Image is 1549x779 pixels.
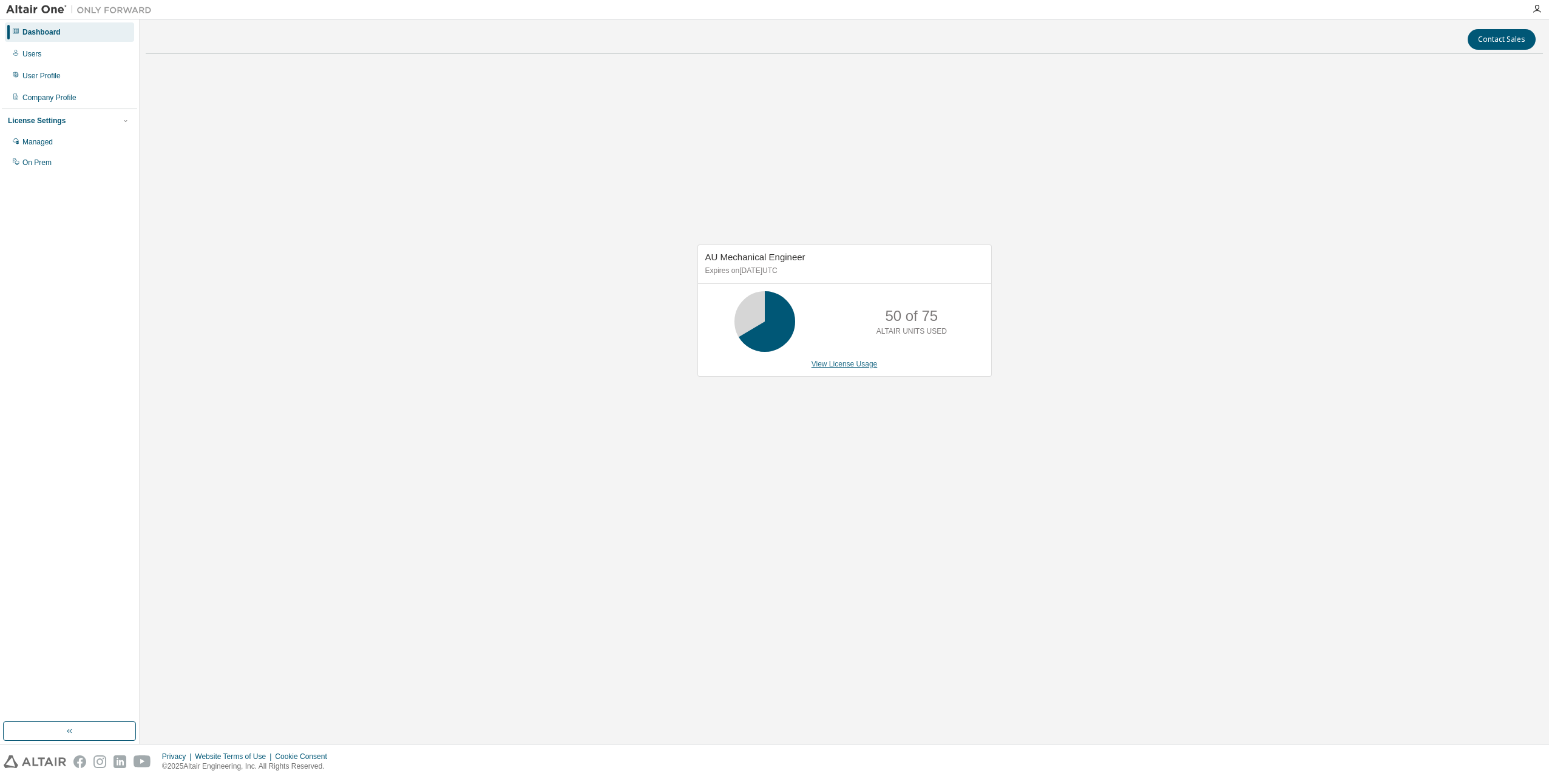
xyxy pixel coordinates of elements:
[812,360,878,368] a: View License Usage
[134,755,151,768] img: youtube.svg
[162,761,334,772] p: © 2025 Altair Engineering, Inc. All Rights Reserved.
[876,326,947,337] p: ALTAIR UNITS USED
[162,752,195,761] div: Privacy
[22,71,61,81] div: User Profile
[114,755,126,768] img: linkedin.svg
[705,252,805,262] span: AU Mechanical Engineer
[22,49,41,59] div: Users
[885,306,938,326] p: 50 of 75
[195,752,275,761] div: Website Terms of Use
[275,752,334,761] div: Cookie Consent
[22,158,52,167] div: On Prem
[705,266,981,276] p: Expires on [DATE] UTC
[8,116,66,126] div: License Settings
[22,27,61,37] div: Dashboard
[93,755,106,768] img: instagram.svg
[1468,29,1536,50] button: Contact Sales
[22,93,76,103] div: Company Profile
[22,137,53,147] div: Managed
[6,4,158,16] img: Altair One
[4,755,66,768] img: altair_logo.svg
[73,755,86,768] img: facebook.svg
